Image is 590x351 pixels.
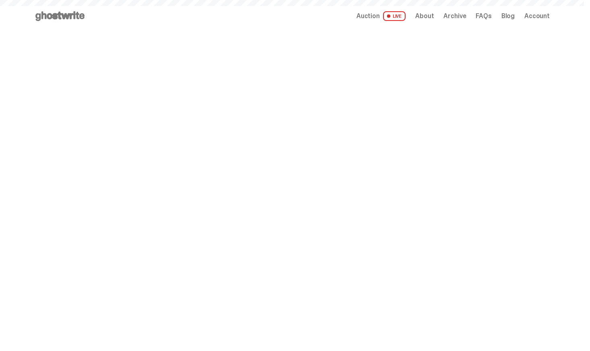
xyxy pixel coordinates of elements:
[415,13,434,19] a: About
[356,11,406,21] a: Auction LIVE
[356,13,380,19] span: Auction
[443,13,466,19] a: Archive
[476,13,491,19] a: FAQs
[383,11,406,21] span: LIVE
[524,13,550,19] a: Account
[501,13,515,19] a: Blog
